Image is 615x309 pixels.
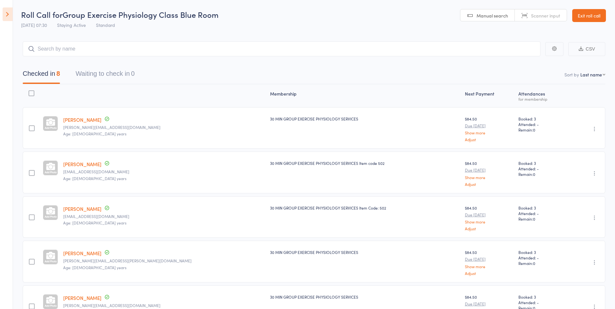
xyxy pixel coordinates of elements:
[518,300,566,305] span: Attended: -
[63,205,101,212] a: [PERSON_NAME]
[131,70,135,77] div: 0
[63,9,219,20] span: Group Exercise Physiology Class Blue Room
[270,116,460,121] div: 30 MIN GROUP EXERCISE PHYSIOLOGY SERVICES
[462,87,516,104] div: Next Payment
[465,257,514,261] small: Due [DATE]
[465,249,514,275] div: $84.50
[63,258,265,263] small: gayle.thompson@gmail.com
[465,137,514,142] a: Adjust
[23,67,60,84] button: Checked in8
[580,71,602,78] div: Last name
[465,182,514,186] a: Adjust
[533,216,535,222] span: 0
[270,160,460,166] div: 30 MIN GROUP EXERCISE PHYSIOLOGY SERVICES Item code 502
[63,214,265,219] small: maureenrogers1717@gmail.com
[518,171,566,177] span: Remain:
[465,160,514,186] div: $84.50
[96,22,115,28] span: Standard
[518,255,566,260] span: Attended: -
[63,250,101,257] a: [PERSON_NAME]
[57,22,86,28] span: Staying Active
[465,226,514,231] a: Adjust
[270,294,460,300] div: 30 MIN GROUP EXERCISE PHYSIOLOGY SERVICES
[518,166,566,171] span: Attended: -
[518,121,566,127] span: Attended: -
[270,205,460,211] div: 30 MIN GROUP EXERCISE PHYSIOLOGY SERVICES Item Code: 502
[518,216,566,222] span: Remain:
[63,116,101,123] a: [PERSON_NAME]
[465,302,514,306] small: Due [DATE]
[564,71,579,78] label: Sort by
[270,249,460,255] div: 30 MIN GROUP EXERCISE PHYSIOLOGY SERVICES
[465,131,514,135] a: Show more
[465,175,514,179] a: Show more
[23,41,540,56] input: Search by name
[516,87,569,104] div: Atten­dances
[531,12,560,19] span: Scanner input
[572,9,606,22] a: Exit roll call
[465,123,514,128] small: Due [DATE]
[63,169,265,174] small: izhansma@gmail.com
[465,212,514,217] small: Due [DATE]
[465,220,514,224] a: Show more
[267,87,462,104] div: Membership
[518,205,566,211] span: Booked: 3
[518,249,566,255] span: Booked: 3
[465,271,514,275] a: Adjust
[568,42,605,56] button: CSV
[63,176,126,181] span: Age: [DEMOGRAPHIC_DATA] years
[21,22,47,28] span: [DATE] 07:30
[63,125,265,130] small: hugh.hamlynh@hotmail.com
[518,116,566,121] span: Booked: 3
[76,67,135,84] button: Waiting to check in0
[518,127,566,132] span: Remain:
[465,116,514,142] div: $84.50
[63,131,126,136] span: Age: [DEMOGRAPHIC_DATA] years
[465,168,514,172] small: Due [DATE]
[518,97,566,101] div: for membership
[533,260,535,266] span: 0
[21,9,63,20] span: Roll Call for
[63,265,126,270] span: Age: [DEMOGRAPHIC_DATA] years
[465,264,514,269] a: Show more
[63,220,126,225] span: Age: [DEMOGRAPHIC_DATA] years
[533,171,535,177] span: 0
[518,211,566,216] span: Attended: -
[477,12,508,19] span: Manual search
[63,303,265,308] small: william.thompso@gmail.com
[518,294,566,300] span: Booked: 3
[518,160,566,166] span: Booked: 3
[56,70,60,77] div: 8
[63,161,101,167] a: [PERSON_NAME]
[518,260,566,266] span: Remain:
[465,205,514,231] div: $84.50
[63,294,101,301] a: [PERSON_NAME]
[533,127,535,132] span: 0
